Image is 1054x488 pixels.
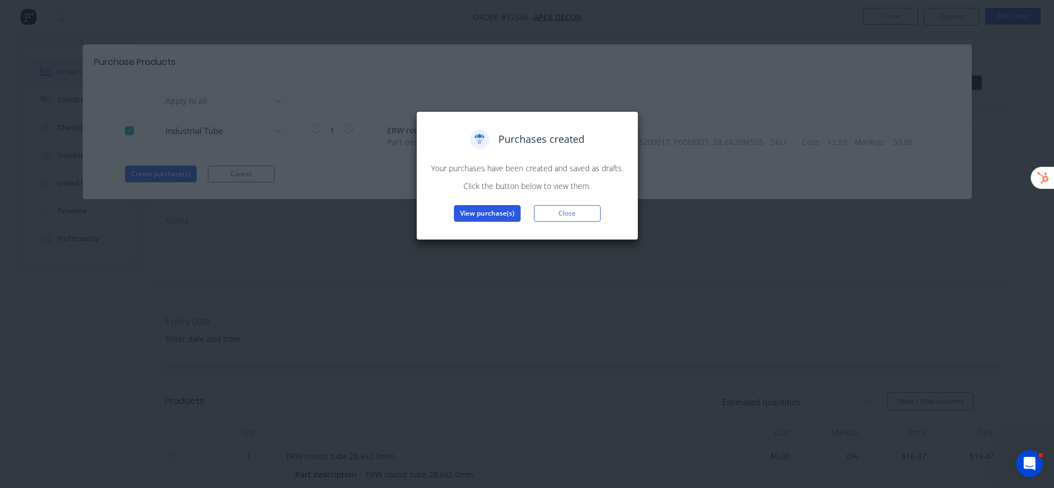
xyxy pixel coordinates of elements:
[428,180,627,192] p: Click the button below to view them.
[428,162,627,174] p: Your purchases have been created and saved as drafts.
[1016,450,1043,477] iframe: Intercom live chat
[454,205,521,222] button: View purchase(s)
[498,132,585,147] span: Purchases created
[534,205,601,222] button: Close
